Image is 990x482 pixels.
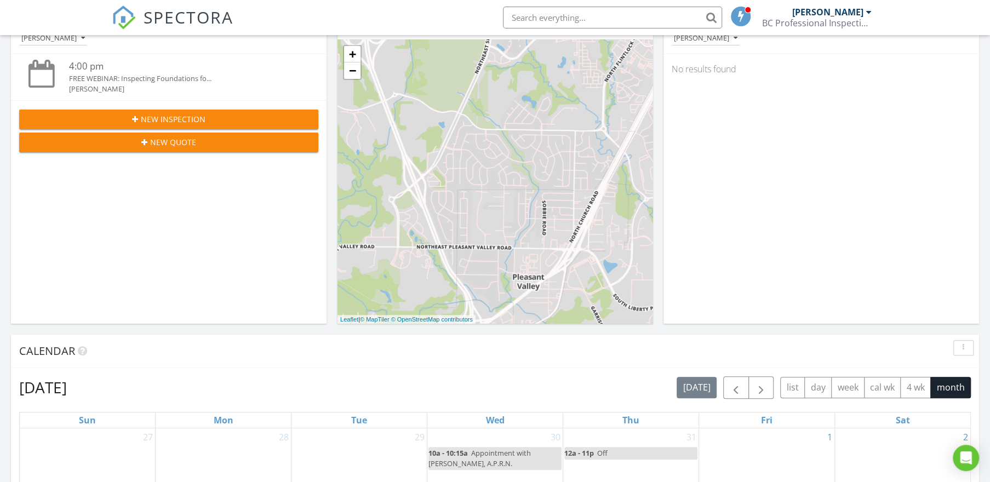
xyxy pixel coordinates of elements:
[804,377,832,398] button: day
[762,18,872,28] div: BC Professional Inspections LLC
[723,376,749,399] button: Previous month
[344,46,360,62] a: Zoom in
[893,412,912,428] a: Saturday
[548,428,563,446] a: Go to July 30, 2025
[748,376,774,399] button: Next month
[112,15,233,38] a: SPECTORA
[360,316,390,323] a: © MapTiler
[564,448,594,458] span: 12a - 11p
[141,428,155,446] a: Go to July 27, 2025
[961,428,970,446] a: Go to August 2, 2025
[19,133,318,152] button: New Quote
[69,73,294,84] div: FREE WEBINAR: Inspecting Foundations fo...
[864,377,901,398] button: cal wk
[21,35,85,42] div: [PERSON_NAME]
[597,448,608,458] span: Off
[112,5,136,30] img: The Best Home Inspection Software - Spectora
[503,7,722,28] input: Search everything...
[69,60,294,73] div: 4:00 pm
[391,316,473,323] a: © OpenStreetMap contributors
[344,62,360,79] a: Zoom out
[900,377,931,398] button: 4 wk
[19,31,87,46] button: [PERSON_NAME]
[663,54,979,84] div: No results found
[19,343,75,358] span: Calendar
[69,84,294,94] div: [PERSON_NAME]
[780,377,805,398] button: list
[672,31,740,46] button: [PERSON_NAME]
[211,412,236,428] a: Monday
[141,113,205,125] span: New Inspection
[759,412,775,428] a: Friday
[19,376,67,398] h2: [DATE]
[19,110,318,129] button: New Inspection
[831,377,865,398] button: week
[337,315,476,324] div: |
[413,428,427,446] a: Go to July 29, 2025
[77,412,98,428] a: Sunday
[684,428,699,446] a: Go to July 31, 2025
[428,448,468,458] span: 10a - 10:15a
[349,412,369,428] a: Tuesday
[483,412,506,428] a: Wednesday
[277,428,291,446] a: Go to July 28, 2025
[150,136,196,148] span: New Quote
[674,35,737,42] div: [PERSON_NAME]
[144,5,233,28] span: SPECTORA
[953,445,979,471] div: Open Intercom Messenger
[620,412,642,428] a: Thursday
[428,448,531,468] span: Appointment with [PERSON_NAME], A.P.R.N.
[825,428,834,446] a: Go to August 1, 2025
[792,7,863,18] div: [PERSON_NAME]
[677,377,717,398] button: [DATE]
[930,377,971,398] button: month
[340,316,358,323] a: Leaflet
